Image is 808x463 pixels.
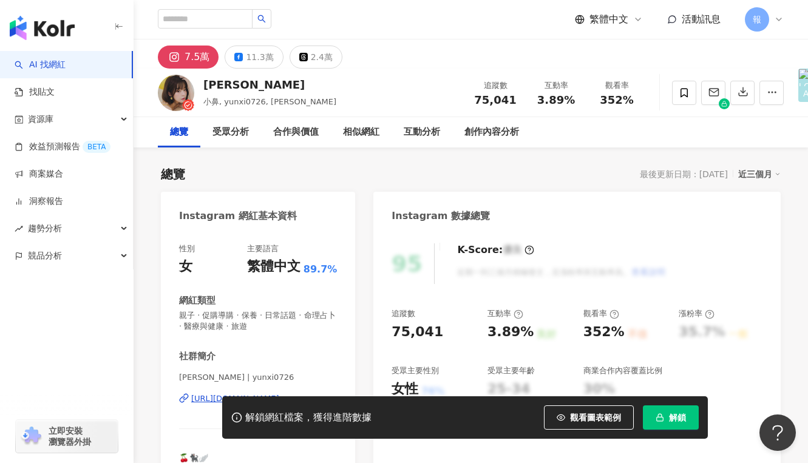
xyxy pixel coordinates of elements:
div: 主要語言 [247,243,279,254]
span: 趨勢分析 [28,215,62,242]
span: 75,041 [474,93,516,106]
div: [URL][DOMAIN_NAME] [191,393,279,404]
div: 互動率 [487,308,523,319]
div: 2.4萬 [311,49,333,66]
div: 3.89% [487,323,534,342]
img: logo [10,16,75,40]
span: rise [15,225,23,233]
span: 89.7% [304,263,338,276]
span: [PERSON_NAME] | yunxi0726 [179,372,337,383]
div: 受眾主要年齡 [487,365,535,376]
div: 社群簡介 [179,350,216,363]
div: 觀看率 [594,79,640,92]
div: 漲粉率 [679,308,715,319]
div: 75,041 [392,323,443,342]
span: 352% [600,94,634,106]
div: 11.3萬 [246,49,273,66]
div: 352% [583,323,625,342]
span: 報 [753,13,761,26]
span: 觀看圖表範例 [570,413,621,422]
button: 11.3萬 [225,46,283,69]
div: 追蹤數 [472,79,518,92]
a: 商案媒合 [15,168,63,180]
div: 繁體中文 [247,257,300,276]
span: 繁體中文 [589,13,628,26]
div: 女性 [392,380,418,399]
a: 效益預測報告BETA [15,141,110,153]
span: 3.89% [537,94,575,106]
button: 解鎖 [643,405,699,430]
div: 最後更新日期：[DATE] [640,169,728,179]
span: 競品分析 [28,242,62,269]
div: 互動率 [533,79,579,92]
span: 活動訊息 [682,13,721,25]
a: chrome extension立即安裝 瀏覽器外掛 [16,420,118,453]
img: KOL Avatar [158,75,194,111]
span: 資源庫 [28,106,53,133]
button: 7.5萬 [158,46,219,69]
span: 小鼻, yunxi0726, [PERSON_NAME] [203,97,336,106]
button: 觀看圖表範例 [544,405,634,430]
a: 洞察報告 [15,195,63,208]
div: 總覽 [161,166,185,183]
div: 受眾分析 [212,125,249,140]
div: 合作與價值 [273,125,319,140]
span: 立即安裝 瀏覽器外掛 [49,425,91,447]
div: 網紅類型 [179,294,216,307]
div: 解鎖網紅檔案，獲得進階數據 [245,411,372,424]
a: [URL][DOMAIN_NAME] [179,393,337,404]
a: searchAI 找網紅 [15,59,66,71]
span: 解鎖 [669,413,686,422]
div: 商業合作內容覆蓋比例 [583,365,662,376]
div: 追蹤數 [392,308,415,319]
div: 近三個月 [738,166,781,182]
button: 2.4萬 [290,46,342,69]
div: Instagram 網紅基本資料 [179,209,297,223]
div: 觀看率 [583,308,619,319]
div: 相似網紅 [343,125,379,140]
div: 創作內容分析 [464,125,519,140]
div: K-Score : [457,243,534,257]
div: 互動分析 [404,125,440,140]
a: 找貼文 [15,86,55,98]
div: 7.5萬 [185,49,209,66]
div: 女 [179,257,192,276]
span: search [257,15,266,23]
div: 受眾主要性別 [392,365,439,376]
img: chrome extension [19,427,43,446]
span: 親子 · 促購導購 · 保養 · 日常話題 · 命理占卜 · 醫療與健康 · 旅遊 [179,310,337,332]
div: 性別 [179,243,195,254]
div: 總覽 [170,125,188,140]
div: Instagram 數據總覽 [392,209,490,223]
div: [PERSON_NAME] [203,77,336,92]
